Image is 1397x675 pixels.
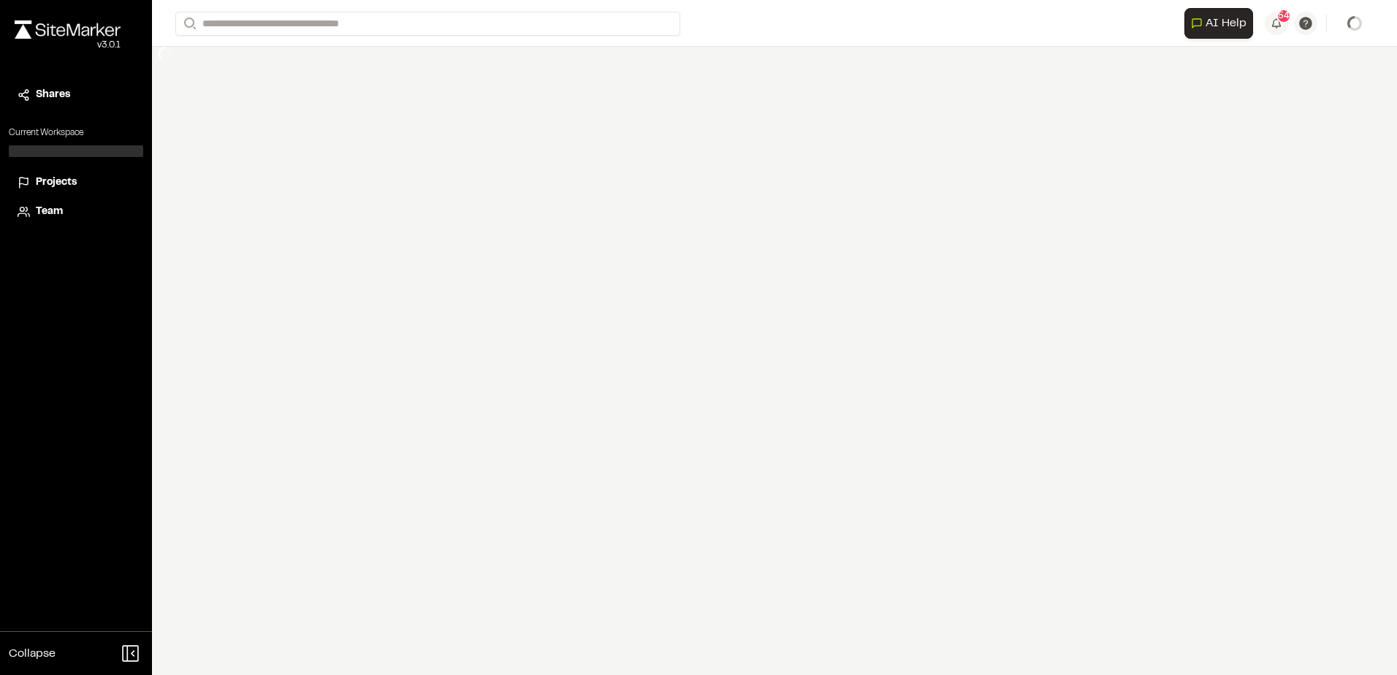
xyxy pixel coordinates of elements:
[15,20,121,39] img: rebrand.png
[1278,9,1290,23] span: 54
[1184,8,1259,39] div: Open AI Assistant
[18,175,134,191] a: Projects
[175,12,202,36] button: Search
[36,87,70,103] span: Shares
[15,39,121,52] div: Oh geez...please don't...
[1184,8,1253,39] button: Open AI Assistant
[1206,15,1246,32] span: AI Help
[36,204,63,220] span: Team
[36,175,77,191] span: Projects
[18,204,134,220] a: Team
[18,87,134,103] a: Shares
[1265,12,1288,35] button: 54
[9,126,143,140] p: Current Workspace
[9,645,56,663] span: Collapse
